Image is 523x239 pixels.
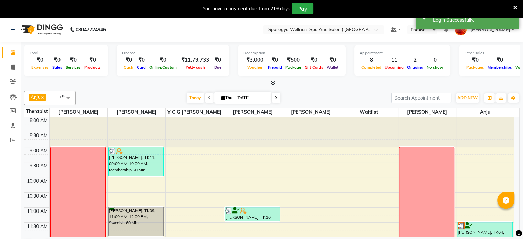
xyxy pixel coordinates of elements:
img: logo [18,20,65,39]
span: Waitlist [340,108,398,117]
div: 11:30 AM [25,223,49,230]
span: Package [284,65,303,70]
div: ₹0 [465,56,486,64]
span: Anju [456,108,514,117]
span: Y C G [PERSON_NAME] [166,108,224,117]
div: 10:00 AM [25,177,49,185]
input: Search Appointment [391,93,451,103]
div: ₹0 [135,56,148,64]
span: Gift Cards [303,65,325,70]
span: Wallet [325,65,340,70]
div: ₹0 [122,56,135,64]
span: Due [213,65,223,70]
span: [PERSON_NAME] [108,108,165,117]
div: 8 [360,56,383,64]
div: Total [30,50,102,56]
div: Redemption [243,50,340,56]
div: ₹0 [148,56,178,64]
span: Thu [220,95,234,100]
span: Expenses [30,65,51,70]
div: ₹3,000 [243,56,266,64]
button: ADD NEW [456,93,479,103]
span: Card [135,65,148,70]
div: ₹0 [83,56,102,64]
span: Voucher [246,65,264,70]
span: [PERSON_NAME] [470,26,510,33]
span: +9 [59,94,70,99]
div: ₹0 [30,56,51,64]
span: Memberships [486,65,514,70]
span: Petty cash [184,65,207,70]
div: 8:30 AM [28,132,49,139]
span: Today [187,93,204,103]
span: ADD NEW [457,95,478,100]
span: Products [83,65,102,70]
div: 0 [425,56,445,64]
div: .. [77,196,79,202]
img: Shraddha Indulkar [455,23,467,35]
button: Pay [292,3,313,14]
div: [PERSON_NAME], TK09, 11:00 AM-12:00 PM, Swedish 60 Min [109,207,164,236]
div: 11:00 AM [25,208,49,215]
span: Ongoing [405,65,425,70]
div: [PERSON_NAME], TK10, 11:00 AM-11:30 AM, Membership 60 Min [225,207,280,221]
div: You have a payment due from 219 days [203,5,290,12]
div: 11 [383,56,405,64]
div: ₹0 [325,56,340,64]
span: [PERSON_NAME] [224,108,282,117]
div: ₹0 [486,56,514,64]
div: ₹0 [51,56,64,64]
span: Anju [31,94,41,100]
span: Completed [360,65,383,70]
div: 2 [405,56,425,64]
div: Finance [122,50,224,56]
span: [PERSON_NAME] [398,108,456,117]
div: ₹500 [284,56,303,64]
div: ₹0 [212,56,224,64]
div: ₹0 [303,56,325,64]
span: Packages [465,65,486,70]
div: [PERSON_NAME], TK11, 09:00 AM-10:00 AM, Membership 60 Min [109,147,164,176]
span: Upcoming [383,65,405,70]
span: Sales [51,65,64,70]
span: Cash [122,65,135,70]
input: 2025-09-04 [234,93,269,103]
span: Prepaid [266,65,284,70]
a: x [41,94,44,100]
div: Therapist [24,108,49,115]
div: Login Successfully. [433,17,514,24]
div: 9:30 AM [28,162,49,170]
span: Online/Custom [148,65,178,70]
div: 9:00 AM [28,147,49,154]
div: ₹11,79,733 [178,56,212,64]
span: No show [425,65,445,70]
b: 08047224946 [76,20,106,39]
span: [PERSON_NAME] [50,108,107,117]
div: 10:30 AM [25,193,49,200]
div: ₹0 [64,56,83,64]
div: 8:00 AM [28,117,49,124]
div: ₹0 [266,56,284,64]
span: [PERSON_NAME] [282,108,340,117]
span: Services [64,65,83,70]
div: Appointment [360,50,445,56]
